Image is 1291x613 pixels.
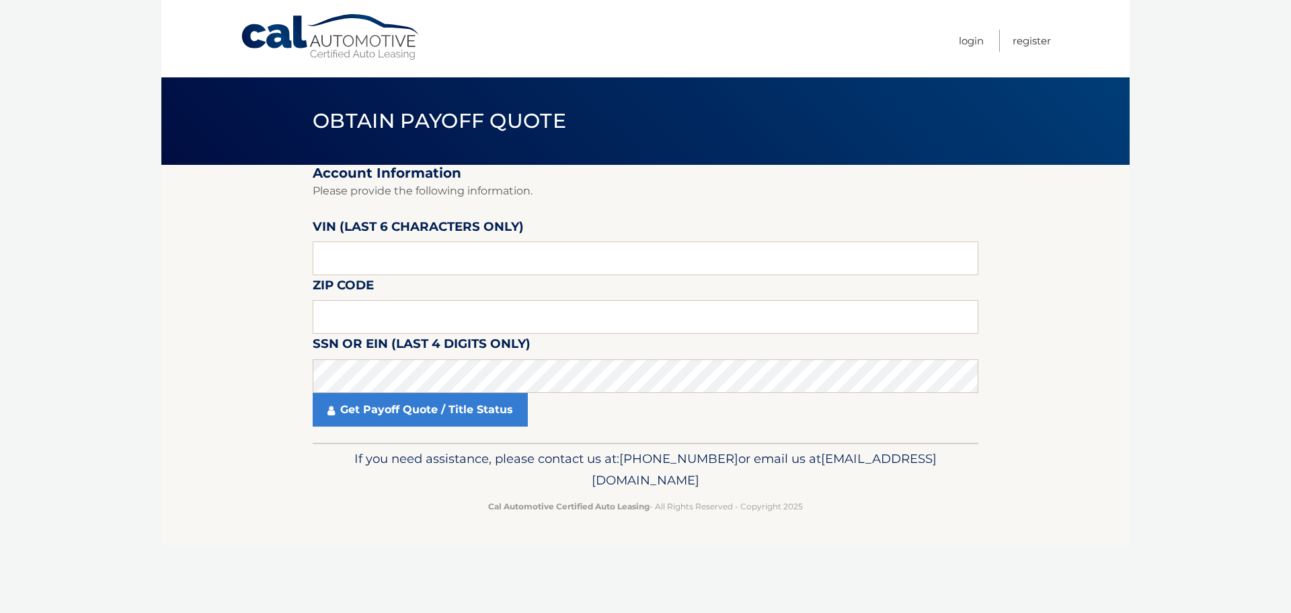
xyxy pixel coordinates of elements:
a: Register [1013,30,1051,52]
p: Please provide the following information. [313,182,978,201]
a: Login [959,30,984,52]
a: Get Payoff Quote / Title Status [313,393,528,427]
span: [PHONE_NUMBER] [619,451,738,466]
h2: Account Information [313,165,978,182]
span: Obtain Payoff Quote [313,108,566,133]
label: Zip Code [313,275,374,300]
strong: Cal Automotive Certified Auto Leasing [488,501,650,511]
p: If you need assistance, please contact us at: or email us at [321,448,970,491]
label: VIN (last 6 characters only) [313,217,524,242]
p: - All Rights Reserved - Copyright 2025 [321,499,970,513]
label: SSN or EIN (last 4 digits only) [313,334,531,359]
a: Cal Automotive [240,13,422,61]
